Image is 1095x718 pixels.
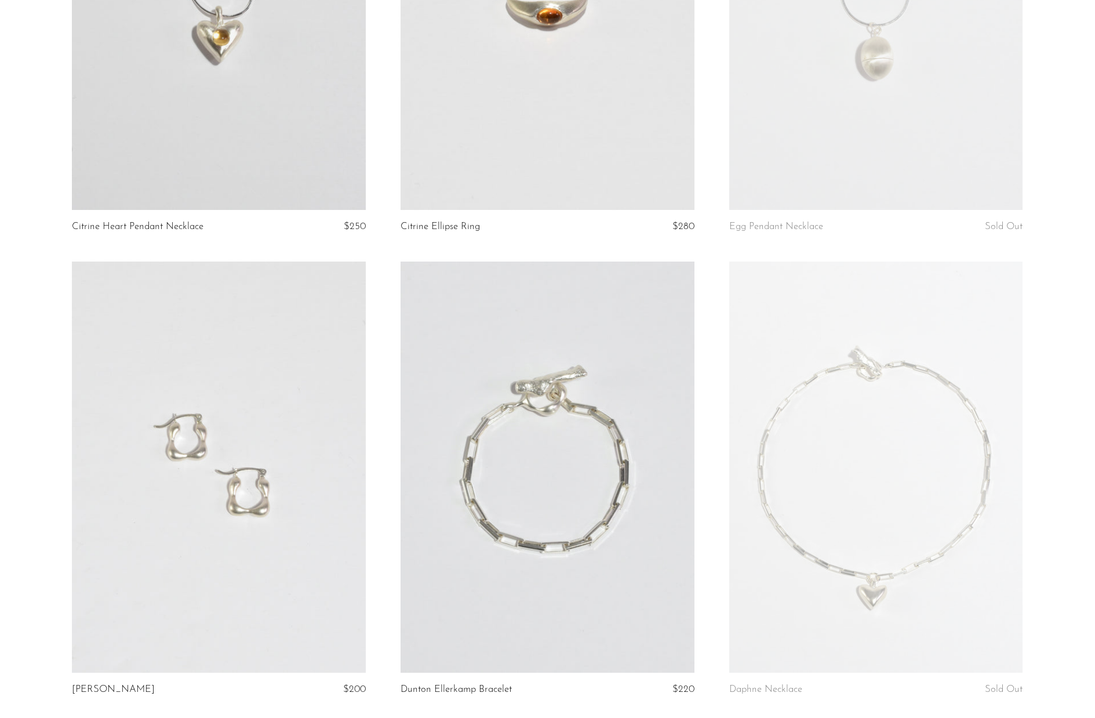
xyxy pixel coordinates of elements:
span: $200 [343,684,366,694]
span: $220 [672,684,694,694]
a: [PERSON_NAME] [72,684,155,695]
span: Sold Out [985,684,1023,694]
span: $280 [672,222,694,231]
a: Daphne Necklace [729,684,802,695]
a: Citrine Heart Pendant Necklace [72,222,203,232]
span: $250 [344,222,366,231]
a: Citrine Ellipse Ring [401,222,480,232]
a: Dunton Ellerkamp Bracelet [401,684,512,695]
span: Sold Out [985,222,1023,231]
a: Egg Pendant Necklace [729,222,823,232]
